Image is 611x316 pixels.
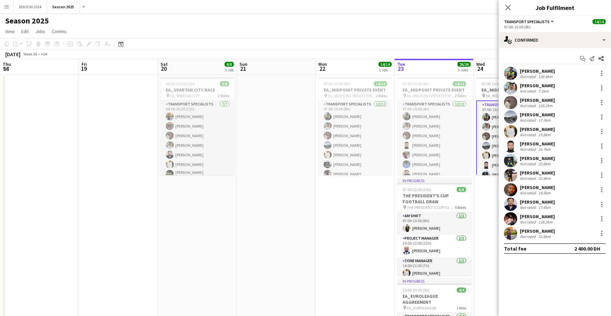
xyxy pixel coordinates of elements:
[47,0,80,13] button: Season 2025
[457,187,466,192] span: 8/8
[520,228,555,234] div: [PERSON_NAME]
[239,61,247,67] span: Sun
[397,77,471,175] app-job-card: 07:00-15:00 (8h)14/14EA_MIDPOINT PRIVATE EVENT EA_MIDPOINT PRIVATE EVENT2 RolesTransport Speciali...
[5,51,20,58] div: [DATE]
[457,62,471,67] span: 26/26
[520,205,537,210] div: Not rated
[397,278,471,284] div: In progress
[476,100,550,230] app-card-role: Transport Specialists12/1207:00-15:00 (8h)[PERSON_NAME][PERSON_NAME][PERSON_NAME][PERSON_NAME][PE...
[52,28,67,34] span: Comms
[166,81,195,86] span: 04:30-15:30 (11h)
[403,81,429,86] span: 07:00-15:00 (8h)
[397,193,471,205] h3: THE PRESIDENT'S CUP FOOTBALL DRAW
[520,126,555,132] div: [PERSON_NAME]
[520,161,537,166] div: Not rated
[318,61,327,67] span: Mon
[476,77,550,175] app-job-card: 07:00-15:00 (8h)14/14EA_MIDPOINT PRIVATE EVENT EA_MIDPOINT PRIVATE EVENT2 RolesTransport Speciali...
[397,178,471,183] div: In progress
[403,187,431,192] span: 07:00-22:00 (15h)
[3,27,17,36] a: View
[520,170,555,176] div: [PERSON_NAME]
[453,81,466,86] span: 14/14
[520,234,537,239] div: Not rated
[33,27,48,36] a: Jobs
[238,65,247,72] span: 21
[520,176,537,181] div: Not rated
[455,93,466,98] span: 2 Roles
[82,61,87,67] span: Fri
[317,65,327,72] span: 22
[161,87,234,93] h3: EA_SPARTAN CITY RACE
[520,112,555,118] div: [PERSON_NAME]
[520,97,555,103] div: [PERSON_NAME]
[593,19,606,24] span: 14/14
[537,219,554,224] div: 128.2km
[35,28,45,34] span: Jobs
[537,74,554,79] div: 130.4km
[504,245,526,252] div: Total fee
[482,81,508,86] span: 07:00-15:00 (8h)
[18,27,31,36] a: Edit
[376,93,387,98] span: 2 Roles
[520,89,537,94] div: Not rated
[537,190,552,195] div: 19.5km
[397,293,471,305] h3: EA_EUROLEAGUE AGGREEMENT
[318,77,392,175] app-job-card: 07:00-15:00 (8h)14/14EA_MIDPOINT PRIVATE EVENT EA_MIDPOINT PRIVATE EVENT2 RolesTransport Speciali...
[499,32,611,48] div: Confirmed
[537,147,552,152] div: 16.7km
[486,93,534,98] span: EA_MIDPOINT PRIVATE EVENT
[49,27,69,36] a: Comms
[537,118,552,123] div: 17.3km
[2,65,11,72] span: 18
[520,219,537,224] div: Not rated
[21,28,29,34] span: Edit
[458,67,470,72] div: 3 Jobs
[456,305,466,310] span: 1 Role
[397,257,471,280] app-card-role: Zone Manager1/114:00-21:00 (7h)[PERSON_NAME]
[5,28,15,34] span: View
[537,176,552,181] div: 22.8km
[520,83,555,89] div: [PERSON_NAME]
[397,235,471,257] app-card-role: Project Manager1/110:00-22:00 (12h)[PERSON_NAME]
[397,87,471,93] h3: EA_MIDPOINT PRIVATE EVENT
[520,74,537,79] div: Not rated
[403,288,429,293] span: 15:00-20:00 (5h)
[475,65,485,72] span: 24
[161,77,234,175] app-job-card: 04:30-15:30 (11h)8/8EA_SPARTAN CITY RACE EA_SPARTAN CITY2 RolesTransport Specialists7/704:30-15:3...
[476,61,485,67] span: Wed
[218,93,229,98] span: 2 Roles
[396,65,405,72] span: 23
[379,67,391,72] div: 1 Job
[504,24,606,29] div: 07:00-15:00 (8h)
[520,141,555,147] div: [PERSON_NAME]
[161,100,234,182] app-card-role: Transport Specialists7/704:30-15:30 (11h)[PERSON_NAME][PERSON_NAME][PERSON_NAME][PERSON_NAME][PER...
[504,19,550,24] span: Transport Specialists
[537,161,552,166] div: 22.8km
[397,212,471,235] app-card-role: AM SHIFT1/107:00-13:00 (6h)[PERSON_NAME]
[3,61,11,67] span: Thu
[5,16,49,26] h1: Season 2025
[160,65,168,72] span: 20
[455,205,466,210] span: 5 Roles
[161,61,168,67] span: Sat
[328,93,376,98] span: EA_MIDPOINT PRIVATE EVENT
[318,100,392,228] app-card-role: Transport Specialists12/1207:00-15:00 (8h)[PERSON_NAME][PERSON_NAME][PERSON_NAME][PERSON_NAME][PE...
[407,93,455,98] span: EA_MIDPOINT PRIVATE EVENT
[537,103,554,108] div: 128.2km
[378,62,392,67] span: 14/14
[520,103,537,108] div: Not rated
[225,62,234,67] span: 8/8
[457,288,466,293] span: 4/4
[397,178,471,276] app-job-card: In progress07:00-22:00 (15h)8/8THE PRESIDENT'S CUP FOOTBALL DRAW THE PRESIDENT'S CUP FOOTBALL DRA...
[537,205,552,210] div: 17.4km
[520,147,537,152] div: Not rated
[397,61,405,67] span: Tue
[537,132,552,137] div: 15.9km
[397,100,471,228] app-card-role: Transport Specialists12/1207:00-15:00 (8h)[PERSON_NAME][PERSON_NAME][PERSON_NAME][PERSON_NAME][PE...
[14,0,47,13] button: SEASON 2024
[407,205,455,210] span: THE PRESIDENT'S CUP FOOTBALL DRAW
